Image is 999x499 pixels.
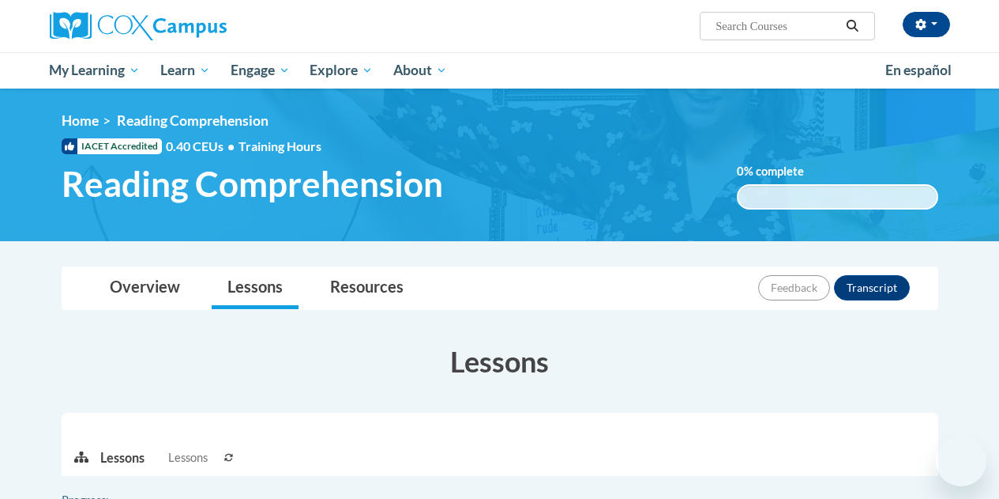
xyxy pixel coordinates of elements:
button: Account Settings [903,12,950,37]
p: Lessons [100,449,145,467]
span: About [393,61,447,80]
button: Search [840,17,864,36]
a: About [383,52,457,89]
button: Feedback [758,275,830,301]
span: Lessons [168,449,208,467]
a: Lessons [212,267,299,309]
span: IACET Accredited [62,138,162,154]
label: % complete [737,163,828,180]
span: 0 [737,164,744,178]
span: Explore [310,61,373,80]
a: Cox Campus [50,12,334,40]
span: Engage [231,61,290,80]
a: Home [62,112,99,129]
span: Reading Comprehension [62,163,443,205]
span: Reading Comprehension [117,112,269,129]
span: • [227,138,235,153]
span: 0.40 CEUs [166,138,238,155]
a: En español [875,54,962,87]
iframe: Button to launch messaging window [936,436,986,486]
span: Training Hours [238,138,321,153]
button: Transcript [834,275,910,301]
a: My Learning [39,52,151,89]
a: Learn [150,52,220,89]
img: Cox Campus [50,12,227,40]
div: Main menu [38,52,962,89]
span: My Learning [49,61,140,80]
span: En español [885,62,952,78]
a: Engage [220,52,300,89]
a: Overview [94,267,196,309]
a: Explore [299,52,383,89]
span: Learn [160,61,210,80]
h3: Lessons [62,342,938,381]
input: Search Courses [714,17,840,36]
a: Resources [314,267,419,309]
